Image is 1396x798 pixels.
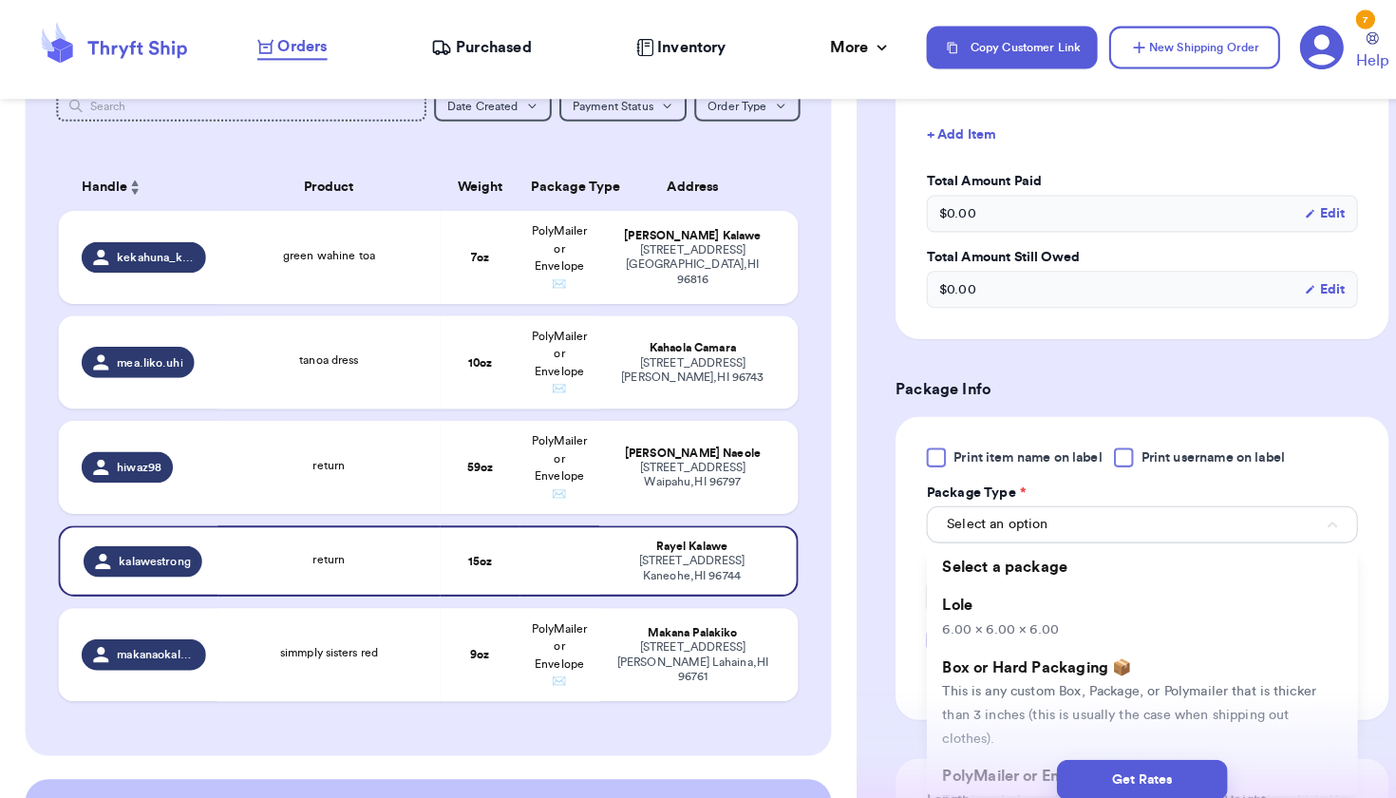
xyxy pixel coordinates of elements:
[918,274,954,293] span: $ 0.00
[1085,26,1252,67] button: New Shipping Order
[458,543,481,555] strong: 15 oz
[438,98,507,109] span: Date Created
[306,541,337,553] span: return
[876,370,1358,392] h3: Package Info
[1326,9,1345,28] div: 7
[597,450,758,479] div: [STREET_ADDRESS] Waipahu , HI 96797
[460,635,479,646] strong: 9 oz
[560,98,639,109] span: Payment Status
[116,541,186,557] span: kalawestrong
[519,323,574,386] span: PolyMailer or Envelope ✉️
[519,426,574,488] span: PolyMailer or Envelope ✉️
[80,174,124,194] span: Handle
[597,612,758,626] div: Makana Palakiko
[906,495,1328,531] button: Select an option
[272,34,320,57] span: Orders
[597,436,758,450] div: [PERSON_NAME] Naeole
[921,546,1044,561] span: Select a package
[519,609,574,672] span: PolyMailer or Envelope ✉️
[622,35,710,58] a: Inventory
[921,670,1287,729] span: This is any custom Box, Package, or Polymailer that is thicker than 3 inches (this is usually the...
[597,348,758,376] div: [STREET_ADDRESS] [PERSON_NAME] , HI 96743
[124,172,140,195] button: Sort ascending
[643,35,710,58] span: Inventory
[921,645,1106,660] span: Box or Hard Packaging 📦
[692,98,750,109] span: Order Type
[586,161,781,206] th: Address
[461,246,479,257] strong: 7 oz
[547,88,671,119] button: Payment Status
[926,503,1025,522] span: Select an option
[921,584,951,599] span: Lole
[1326,47,1358,70] span: Help
[430,161,508,206] th: Weight
[679,88,783,119] button: Order Type
[906,26,1073,67] button: Copy Customer Link
[213,161,430,206] th: Product
[252,34,320,59] a: Orders
[898,111,1335,153] button: + Add Item
[306,449,337,461] span: return
[1275,274,1315,293] button: Edit
[597,223,758,237] div: [PERSON_NAME] Kalawe
[921,609,1035,622] span: 6.00 x 6.00 x 6.00
[1116,438,1256,457] span: Print username on label
[1275,199,1315,218] button: Edit
[424,88,539,119] button: Date Created
[597,541,756,570] div: [STREET_ADDRESS] Kaneohe , HI 96744
[1271,25,1314,68] a: 7
[812,35,872,58] div: More
[114,449,158,465] span: hiwaz98
[519,220,574,283] span: PolyMailer or Envelope ✉️
[422,35,519,58] a: Purchased
[292,347,350,358] span: tanoa dress
[597,527,756,541] div: Rayel Kalawe
[918,199,954,218] span: $ 0.00
[1033,743,1200,783] button: Get Rates
[276,244,367,256] span: green wahine toa
[114,347,179,362] span: mea.liko.uhi
[933,438,1078,457] span: Print item name on label
[597,626,758,669] div: [STREET_ADDRESS][PERSON_NAME] Lahaina , HI 96761
[906,242,1328,261] label: Total Amount Still Owed
[508,161,586,206] th: Package Type
[445,35,519,58] span: Purchased
[597,237,758,280] div: [STREET_ADDRESS] [GEOGRAPHIC_DATA] , HI 96816
[458,349,481,360] strong: 10 oz
[906,168,1328,187] label: Total Amount Paid
[114,633,190,648] span: makanaokalani.palakiko
[457,451,482,463] strong: 59 oz
[1326,31,1358,70] a: Help
[597,333,758,348] div: Kahaola Camara
[55,88,416,119] input: Search
[114,244,190,259] span: kekahuna_kalawe
[906,472,1003,491] label: Package Type
[274,633,369,644] span: simmply sisters red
